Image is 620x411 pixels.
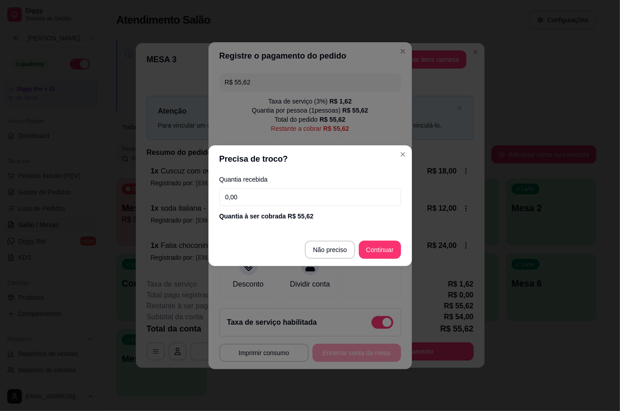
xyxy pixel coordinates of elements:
[305,241,355,259] button: Não preciso
[219,212,401,221] div: Quantia à ser cobrada R$ 55,62
[359,241,401,259] button: Continuar
[396,147,410,162] button: Close
[208,145,412,173] header: Precisa de troco?
[219,176,401,183] label: Quantia recebida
